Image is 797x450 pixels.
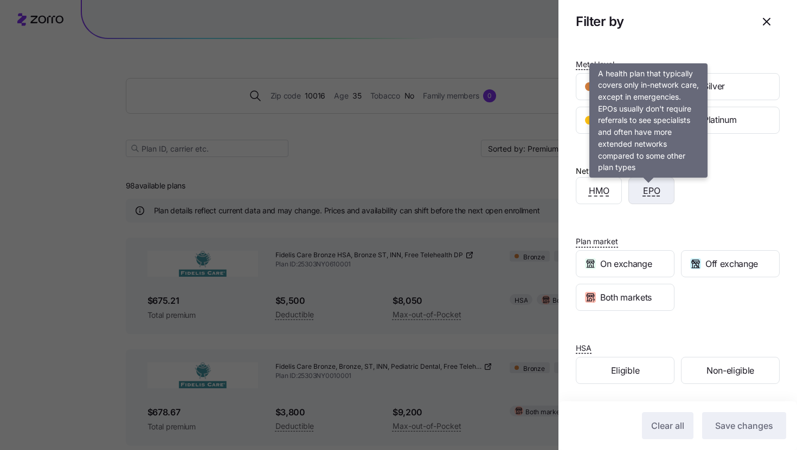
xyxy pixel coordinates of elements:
div: Network type [576,165,625,177]
h1: Filter by [576,13,745,30]
button: Save changes [702,412,786,439]
span: Eligible [611,364,639,377]
button: Clear all [642,412,693,439]
span: Gold [598,113,617,127]
span: EPO [643,184,660,198]
span: On exchange [600,257,652,271]
span: Metal level [576,59,614,70]
span: HMO [589,184,609,198]
span: Plan market [576,236,618,247]
span: Platinum [703,113,736,127]
span: Silver [703,80,725,93]
span: Save changes [715,419,773,432]
span: Bronze [598,80,626,93]
span: HSA [576,343,592,354]
span: Both markets [600,291,652,304]
span: Off exchange [705,257,758,271]
span: Clear all [651,419,684,432]
span: Non-eligible [706,364,754,377]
